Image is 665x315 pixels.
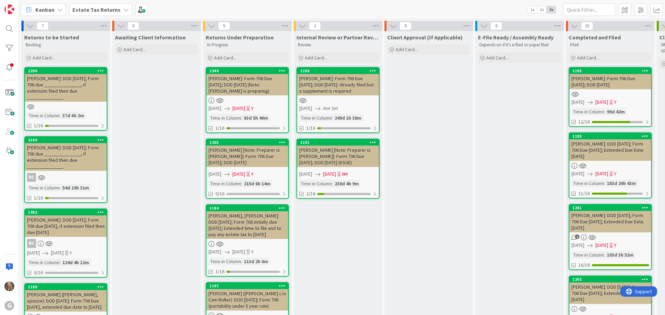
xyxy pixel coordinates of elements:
span: [DATE] [232,248,245,256]
div: 54d 19h 31m [61,184,91,192]
span: [DATE] [209,170,221,178]
div: Y [251,170,254,178]
div: [PERSON_NAME] ([PERSON_NAME], spouse): DOD [DATE]: Form 706 Due [DATE], extended due date to [DATE] [25,290,107,312]
div: 124d 4h 12m [61,259,91,266]
span: [DATE] [595,242,608,249]
span: Add Card... [305,55,327,61]
span: : [60,112,61,119]
div: 1185 [573,134,651,139]
span: [DATE] [209,105,221,112]
div: 1186 [297,68,379,74]
span: Add Card... [33,55,55,61]
div: 1202 [569,276,651,282]
img: BS [5,281,14,291]
span: Support [15,1,32,9]
div: Y [614,242,617,249]
span: Completed and Filed [569,34,621,41]
div: [PERSON_NAME]: Form 706 Due [DATE]; DOD [DATE] (Note: [PERSON_NAME] is preparing) [206,74,288,95]
span: [DATE] [571,99,584,106]
div: 1195 [569,68,651,74]
div: 1191 [297,139,379,146]
div: 1184 [210,206,288,211]
div: Time in Column [571,179,604,187]
div: 1184 [206,205,288,211]
span: 2x [537,6,547,13]
span: [DATE] [51,249,64,257]
span: : [332,180,333,187]
div: [PERSON_NAME]: DOD [DATE]; Form 706 Due [DATE]; Extended Due Date [DATE] [569,211,651,232]
div: 1982 [25,209,107,215]
p: In Progress [207,42,287,48]
div: [PERSON_NAME]: DOD [DATE]; Form 706 due _______________, if extension filed then due _______________ [25,143,107,171]
div: 1201 [573,205,651,210]
div: Y [70,249,72,257]
p: Backlog [26,42,106,48]
div: Time in Column [27,112,60,119]
span: Add Card... [214,55,236,61]
b: Estate Tax Returns [72,6,121,13]
span: : [241,258,242,265]
div: Time in Column [27,184,60,192]
span: [DATE] [209,248,221,256]
span: 15 [581,22,593,30]
span: [DATE] [299,105,312,112]
div: 2169[PERSON_NAME]: DOD [DATE]; Form 706 due _______________, if extension filed then due ________... [25,137,107,171]
div: RC [27,239,36,248]
div: RC [25,173,107,182]
div: Y [614,170,617,177]
div: [PERSON_NAME] [Note: Preparer is [PERSON_NAME]]: Form 706 Due [DATE]; DOD [DATE] [206,146,288,167]
span: : [604,179,605,187]
p: Filed [570,42,650,48]
div: Time in Column [209,258,241,265]
div: 1201 [569,205,651,211]
div: 1189 [25,284,107,290]
div: Y [614,99,617,106]
span: [DATE] [595,99,608,106]
span: Add Card... [577,55,599,61]
div: 37d 6h 2m [61,112,86,119]
span: : [241,180,242,187]
span: 1/16 [215,268,224,275]
span: : [60,259,61,266]
div: [PERSON_NAME]: DOD [DATE]; Form 706 Due [DATE]; Extended Due Date [DATE] [569,139,651,161]
div: [PERSON_NAME]: Form 706 Due [DATE]; DOD [DATE] [569,74,651,89]
span: 2 [309,22,321,30]
span: 0 [400,22,411,30]
div: 1197 [206,283,288,289]
span: 0 [127,22,139,30]
div: 113d 2h 6m [242,258,270,265]
div: G [5,301,14,311]
div: 183d 20h 43m [605,179,638,187]
span: 7 [37,22,48,30]
span: Kanban [35,6,54,14]
span: Returns to be Started [24,34,79,41]
input: Quick Filter... [563,3,615,16]
i: Not Set [323,105,338,111]
div: 1205 [206,139,288,146]
span: [DATE] [27,249,40,257]
span: [DATE] [232,105,245,112]
div: RC [27,173,36,182]
div: 1184[PERSON_NAME], [PERSON_NAME]: DOD [DATE]; Form 706 initially due [DATE]; Extended time to fil... [206,205,288,239]
span: 3x [547,6,556,13]
div: 1185 [569,133,651,139]
div: [PERSON_NAME] [Note: Preparer is [PERSON_NAME]]: Form 706 Due [DATE]; DOD [DATE] (DSUE) [297,146,379,167]
div: 1344 [206,68,288,74]
span: 1/16 [34,122,43,129]
div: [PERSON_NAME] ([PERSON_NAME] c/o Cam Roller): DOD [DATE]; Form 706 (portability under 5 year rule) [206,289,288,311]
div: 215d 6h 14m [242,180,272,187]
div: 2209 [25,68,107,74]
span: Add Card... [396,46,418,53]
div: 238d 4h 9m [333,180,361,187]
div: Y [251,105,254,112]
span: 12/16 [578,118,590,126]
div: 1205 [210,140,288,145]
div: Y [251,248,254,256]
div: 1186[PERSON_NAME]: Form 706 Due [DATE]; DOD [DATE]: Already filed but a supplement is required [297,68,379,95]
div: 1982[PERSON_NAME]: DOD [DATE]; Form 706 due [DATE], if extension filed then due [DATE] [25,209,107,237]
div: 1202 [573,277,651,282]
span: 1/16 [215,124,224,132]
span: 0/16 [215,190,224,197]
div: 99d 42m [605,108,627,115]
div: 1195[PERSON_NAME]: Form 706 Due [DATE]; DOD [DATE] [569,68,651,89]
